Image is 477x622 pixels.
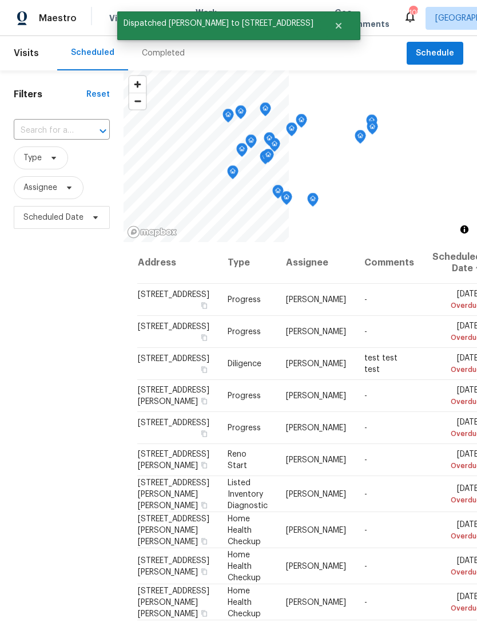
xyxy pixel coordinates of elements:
span: [STREET_ADDRESS][PERSON_NAME] [138,386,209,406]
span: Reno Start [228,450,247,470]
span: - [364,562,367,570]
div: Map marker [269,138,280,156]
span: - [364,392,367,400]
span: [STREET_ADDRESS] [138,355,209,363]
button: Copy Address [199,460,209,470]
button: Copy Address [199,332,209,343]
div: Map marker [286,122,297,140]
span: [STREET_ADDRESS][PERSON_NAME] [138,556,209,576]
div: Map marker [260,150,271,168]
div: Map marker [227,165,238,183]
span: - [364,490,367,498]
button: Toggle attribution [458,223,471,236]
span: Visits [14,41,39,66]
span: Scheduled Date [23,212,84,223]
span: [PERSON_NAME] [286,296,346,304]
button: Copy Address [199,365,209,375]
button: Copy Address [199,300,209,311]
button: Copy Address [199,608,209,618]
button: Copy Address [199,429,209,439]
span: [STREET_ADDRESS] [138,323,209,331]
span: Type [23,152,42,164]
span: - [364,598,367,606]
span: [STREET_ADDRESS] [138,419,209,427]
span: Assignee [23,182,57,193]
span: [PERSON_NAME] [286,392,346,400]
a: Mapbox homepage [127,225,177,239]
div: 105 [409,7,417,18]
button: Copy Address [199,500,209,510]
button: Copy Address [199,396,209,406]
div: Map marker [355,130,366,148]
span: [PERSON_NAME] [286,424,346,432]
button: Copy Address [199,536,209,546]
button: Schedule [407,42,463,65]
div: Map marker [235,105,247,123]
span: Work Orders [196,7,225,30]
span: Home Health Checkup [228,550,261,581]
span: Home Health Checkup [228,587,261,617]
div: Map marker [367,121,378,138]
canvas: Map [124,70,289,242]
span: Progress [228,392,261,400]
div: Map marker [281,191,292,209]
div: Map marker [272,185,284,203]
span: - [364,424,367,432]
span: [PERSON_NAME] [286,328,346,336]
button: Open [95,123,111,139]
button: Close [320,14,357,37]
th: Address [137,242,218,284]
button: Zoom out [129,93,146,109]
div: Map marker [263,149,274,167]
span: [STREET_ADDRESS][PERSON_NAME][PERSON_NAME] [138,514,209,545]
span: [PERSON_NAME] [286,526,346,534]
span: Progress [228,328,261,336]
h1: Filters [14,89,86,100]
span: - [364,456,367,464]
span: Visits [109,13,133,24]
span: test test test [364,354,397,374]
div: Map marker [366,114,377,132]
span: Maestro [39,13,77,24]
span: [PERSON_NAME] [286,360,346,368]
button: Copy Address [199,566,209,576]
div: Map marker [264,132,275,150]
span: Home Health Checkup [228,514,261,545]
span: [PERSON_NAME] [286,490,346,498]
input: Search for an address... [14,122,78,140]
span: [PERSON_NAME] [286,456,346,464]
span: Toggle attribution [461,223,468,236]
div: Completed [142,47,185,59]
span: - [364,296,367,304]
th: Assignee [277,242,355,284]
span: Dispatched [PERSON_NAME] to [STREET_ADDRESS] [117,11,320,35]
span: [STREET_ADDRESS] [138,291,209,299]
span: [STREET_ADDRESS][PERSON_NAME][PERSON_NAME] [138,587,209,617]
span: - [364,526,367,534]
span: Schedule [416,46,454,61]
span: [PERSON_NAME] [286,562,346,570]
div: Map marker [260,102,271,120]
span: [STREET_ADDRESS][PERSON_NAME][PERSON_NAME] [138,478,209,509]
div: Map marker [222,109,234,126]
span: [STREET_ADDRESS][PERSON_NAME] [138,450,209,470]
th: Comments [355,242,423,284]
div: Reset [86,89,110,100]
span: Progress [228,296,261,304]
button: Zoom in [129,76,146,93]
span: Diligence [228,360,261,368]
div: Map marker [236,143,248,161]
span: Listed Inventory Diagnostic [228,478,268,509]
span: Geo Assignments [335,7,389,30]
div: Map marker [245,134,257,152]
div: Map marker [296,114,307,132]
span: Progress [228,424,261,432]
div: Scheduled [71,47,114,58]
div: Map marker [307,193,319,211]
span: [PERSON_NAME] [286,598,346,606]
th: Type [218,242,277,284]
span: - [364,328,367,336]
